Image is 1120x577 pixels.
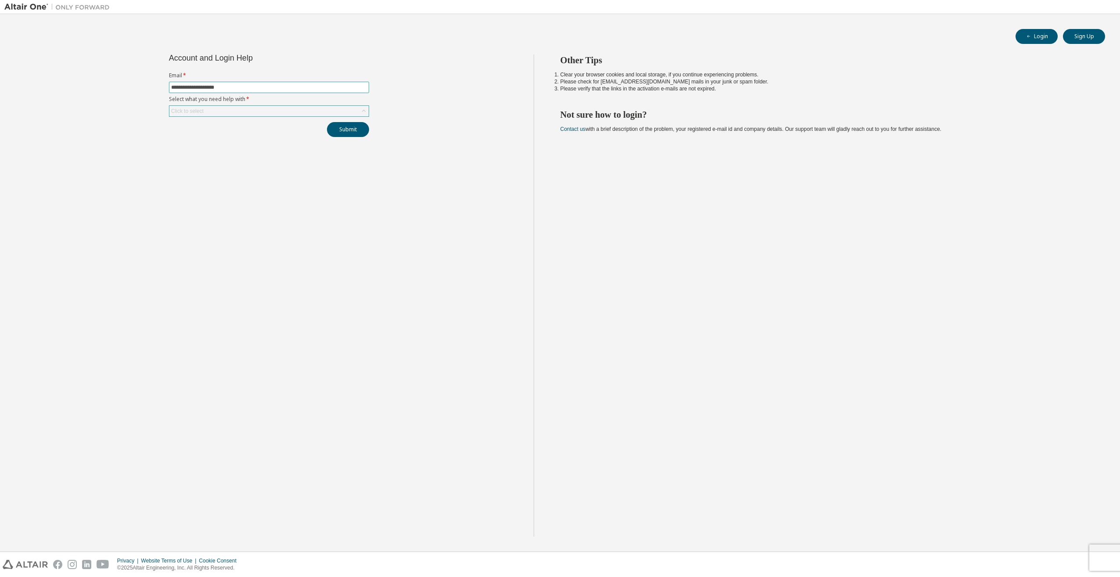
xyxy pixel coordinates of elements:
li: Please check for [EMAIL_ADDRESS][DOMAIN_NAME] mails in your junk or spam folder. [560,78,1090,85]
label: Email [169,72,369,79]
h2: Not sure how to login? [560,109,1090,120]
a: Contact us [560,126,585,132]
button: Submit [327,122,369,137]
div: Account and Login Help [169,54,329,61]
li: Clear your browser cookies and local storage, if you continue experiencing problems. [560,71,1090,78]
div: Click to select [171,108,204,115]
img: Altair One [4,3,114,11]
img: altair_logo.svg [3,560,48,569]
img: youtube.svg [97,560,109,569]
div: Click to select [169,106,369,116]
span: with a brief description of the problem, your registered e-mail id and company details. Our suppo... [560,126,941,132]
img: facebook.svg [53,560,62,569]
div: Privacy [117,557,141,564]
div: Website Terms of Use [141,557,199,564]
p: © 2025 Altair Engineering, Inc. All Rights Reserved. [117,564,242,572]
button: Login [1016,29,1058,44]
div: Cookie Consent [199,557,241,564]
img: linkedin.svg [82,560,91,569]
img: instagram.svg [68,560,77,569]
h2: Other Tips [560,54,1090,66]
button: Sign Up [1063,29,1105,44]
label: Select what you need help with [169,96,369,103]
li: Please verify that the links in the activation e-mails are not expired. [560,85,1090,92]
